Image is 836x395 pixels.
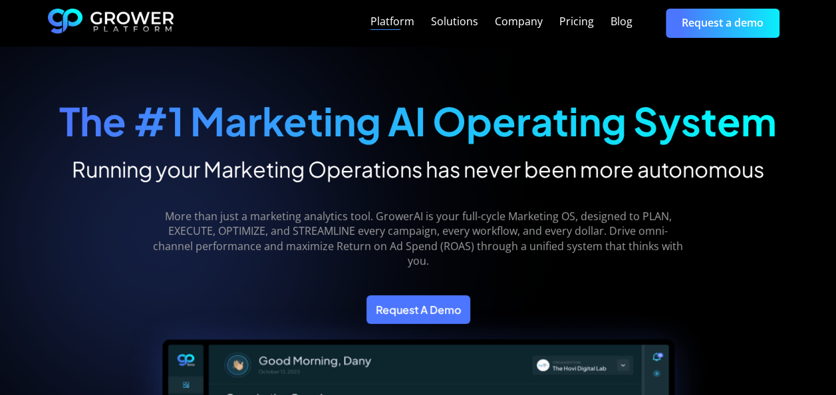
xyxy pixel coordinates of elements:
[370,14,414,30] a: Platform
[431,14,478,30] a: Solutions
[559,14,594,30] a: Pricing
[48,9,174,38] a: home
[559,15,594,28] div: Pricing
[151,209,685,269] p: More than just a marketing analytics tool. GrowerAI is your full-cycle Marketing OS, designed to ...
[495,14,543,30] a: Company
[59,96,777,145] strong: The #1 Marketing AI Operating System
[611,15,632,28] div: Blog
[370,15,414,28] div: Platform
[59,156,777,182] h2: Running your Marketing Operations has never been more autonomous
[611,14,632,30] a: Blog
[495,15,543,28] div: Company
[431,15,478,28] div: Solutions
[366,295,470,324] a: Request A Demo
[666,9,779,37] a: Request a demo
